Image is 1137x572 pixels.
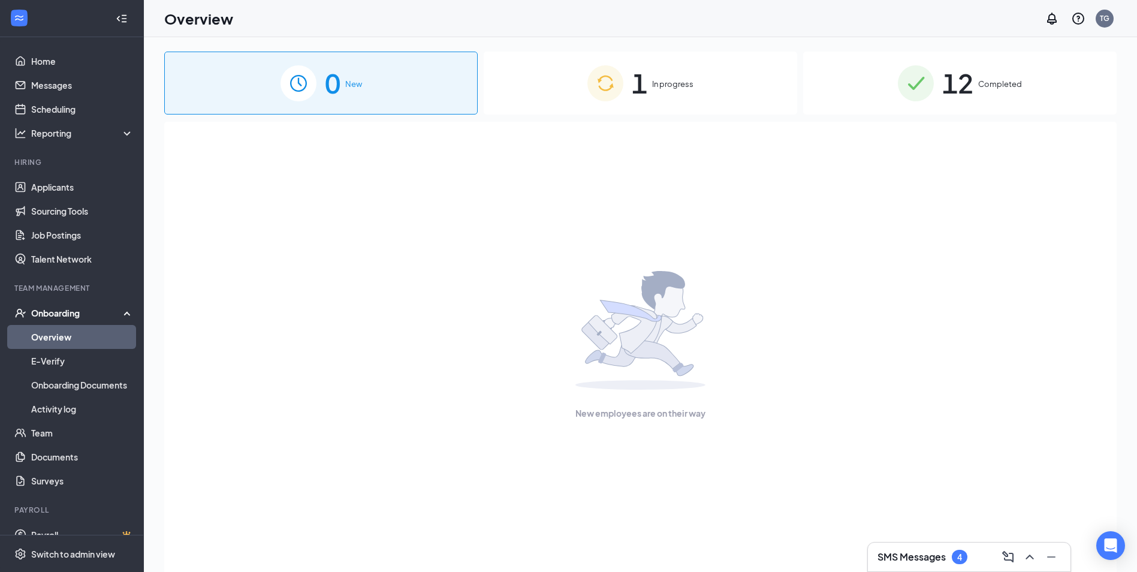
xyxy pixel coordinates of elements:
svg: Minimize [1044,550,1058,564]
h1: Overview [164,8,233,29]
div: TG [1100,13,1109,23]
svg: Notifications [1045,11,1059,26]
div: Payroll [14,505,131,515]
a: Activity log [31,397,134,421]
span: 0 [325,62,340,104]
svg: ChevronUp [1023,550,1037,564]
a: Messages [31,73,134,97]
a: Surveys [31,469,134,493]
svg: QuestionInfo [1071,11,1085,26]
a: Team [31,421,134,445]
a: Scheduling [31,97,134,121]
svg: WorkstreamLogo [13,12,25,24]
span: Completed [978,78,1022,90]
div: Reporting [31,127,134,139]
div: Hiring [14,157,131,167]
svg: ComposeMessage [1001,550,1015,564]
span: New employees are on their way [575,407,705,420]
svg: Analysis [14,127,26,139]
a: Applicants [31,175,134,199]
div: Onboarding [31,307,123,319]
a: E-Verify [31,349,134,373]
div: Switch to admin view [31,548,115,560]
span: In progress [652,78,693,90]
div: 4 [957,552,962,562]
a: Documents [31,445,134,469]
button: Minimize [1042,547,1061,567]
svg: UserCheck [14,307,26,319]
a: PayrollCrown [31,523,134,547]
div: Team Management [14,283,131,293]
button: ChevronUp [1020,547,1039,567]
div: Open Intercom Messenger [1096,531,1125,560]
span: 12 [942,62,973,104]
svg: Settings [14,548,26,560]
svg: Collapse [116,13,128,25]
a: Home [31,49,134,73]
a: Talent Network [31,247,134,271]
a: Onboarding Documents [31,373,134,397]
span: 1 [632,62,647,104]
h3: SMS Messages [877,550,946,564]
button: ComposeMessage [999,547,1018,567]
span: New [345,78,362,90]
a: Job Postings [31,223,134,247]
a: Overview [31,325,134,349]
a: Sourcing Tools [31,199,134,223]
